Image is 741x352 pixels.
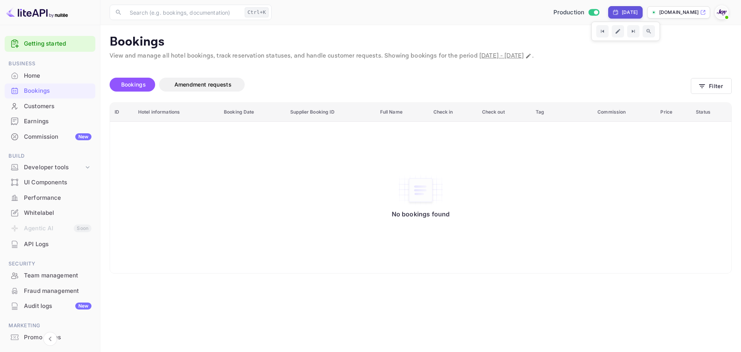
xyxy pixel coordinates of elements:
div: Getting started [5,36,95,52]
div: API Logs [24,240,91,249]
a: Getting started [24,39,91,48]
div: New [75,133,91,140]
th: Booking Date [219,103,286,122]
a: Home [5,68,95,83]
button: Filter [691,78,732,94]
div: UI Components [5,175,95,190]
a: Team management [5,268,95,282]
div: Fraud management [24,287,91,296]
th: ID [110,103,134,122]
div: Earnings [5,114,95,129]
span: Marketing [5,321,95,330]
th: Supplier Booking ID [286,103,375,122]
span: Production [553,8,585,17]
span: Business [5,60,95,68]
div: Customers [5,99,95,114]
th: Hotel informations [134,103,219,122]
div: Whitelabel [24,209,91,218]
a: CommissionNew [5,129,95,144]
button: Collapse navigation [43,332,57,346]
a: Whitelabel [5,206,95,220]
div: API Logs [5,237,95,252]
img: With Joy [716,6,728,19]
th: Check out [477,103,531,122]
div: Developer tools [24,163,84,172]
a: Earnings [5,114,95,128]
table: booking table [110,103,731,273]
div: UI Components [24,178,91,187]
img: No bookings found [398,174,444,206]
th: Check in [429,103,477,122]
div: Promo codes [5,330,95,345]
span: Build [5,152,95,160]
a: Customers [5,99,95,113]
a: Promo codes [5,330,95,344]
a: Fraud management [5,284,95,298]
span: Bookings [121,81,146,88]
p: Bookings [110,34,732,50]
div: Promo codes [24,333,91,342]
th: Full Name [376,103,429,122]
th: Commission [593,103,656,122]
div: Earnings [24,117,91,126]
a: Performance [5,190,95,205]
span: Security [5,260,95,268]
a: UI Components [5,175,95,189]
div: Audit logs [24,302,91,311]
th: Status [691,103,731,122]
button: Zoom out time range [643,25,655,37]
div: Customers [24,102,91,111]
p: [DOMAIN_NAME] [659,9,699,16]
div: Ctrl+K [245,7,269,17]
div: Switch to Sandbox mode [550,8,602,17]
img: LiteAPI logo [6,6,68,19]
span: [DATE] - [DATE] [479,52,524,60]
div: Developer tools [5,161,95,174]
button: Change date range [524,52,532,60]
div: account-settings tabs [110,78,691,92]
button: Go to next time period [627,25,639,37]
button: Edit date range [612,25,624,37]
p: No bookings found [392,210,450,218]
th: Tag [531,103,593,122]
a: API Logs [5,237,95,251]
div: Bookings [24,87,91,95]
div: Home [24,71,91,80]
p: View and manage all hotel bookings, track reservation statuses, and handle customer requests. Sho... [110,51,732,61]
div: Team management [24,271,91,280]
div: [DATE] [622,9,638,16]
button: Go to previous time period [596,25,609,37]
input: Search (e.g. bookings, documentation) [125,5,242,20]
div: New [75,303,91,309]
a: Audit logsNew [5,299,95,313]
div: Commission [24,133,91,141]
span: Amendment requests [174,81,232,88]
th: Price [656,103,691,122]
div: Performance [24,194,91,202]
div: Team management [5,268,95,283]
a: Bookings [5,83,95,98]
